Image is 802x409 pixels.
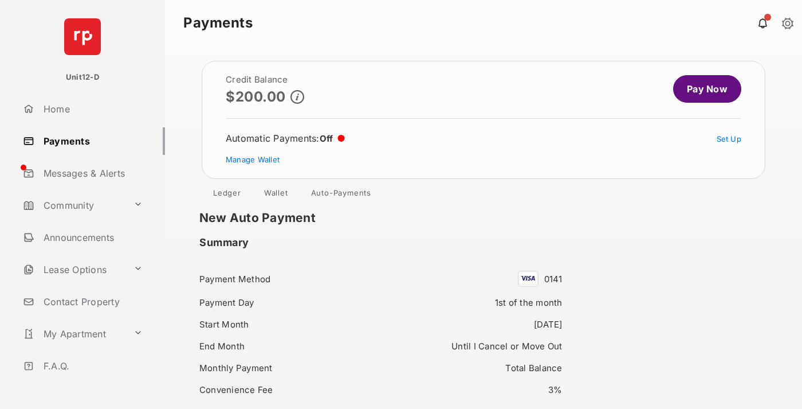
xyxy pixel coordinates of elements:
[18,159,165,187] a: Messages & Alerts
[199,317,374,332] div: Start Month
[18,256,129,283] a: Lease Options
[544,274,563,285] span: 0141
[18,288,165,315] a: Contact Property
[199,211,580,225] h1: New Auto Payment
[199,338,374,354] div: End Month
[18,127,165,155] a: Payments
[320,133,333,144] span: Off
[183,16,253,30] strong: Payments
[505,363,562,373] span: Total Balance
[255,188,297,202] a: Wallet
[18,224,165,251] a: Announcements
[64,18,101,55] img: svg+xml;base64,PHN2ZyB4bWxucz0iaHR0cDovL3d3dy53My5vcmcvMjAwMC9zdmciIHdpZHRoPSI2NCIgaGVpZ2h0PSI2NC...
[199,295,374,310] div: Payment Day
[18,95,165,123] a: Home
[18,320,129,348] a: My Apartment
[226,155,280,164] a: Manage Wallet
[226,89,286,104] p: $200.00
[226,133,345,144] div: Automatic Payments :
[66,72,99,83] p: Unit12-D
[199,236,249,249] h2: Summary
[18,352,165,380] a: F.A.Q.
[495,297,563,308] span: 1st of the month
[199,360,374,376] div: Monthly Payment
[199,382,374,398] div: Convenience Fee
[204,188,250,202] a: Ledger
[717,134,742,143] a: Set Up
[302,188,380,202] a: Auto-Payments
[226,75,304,84] h2: Credit Balance
[388,382,562,398] div: 3%
[451,341,562,352] span: Until I Cancel or Move Out
[199,271,374,287] div: Payment Method
[18,192,129,219] a: Community
[534,319,563,330] span: [DATE]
